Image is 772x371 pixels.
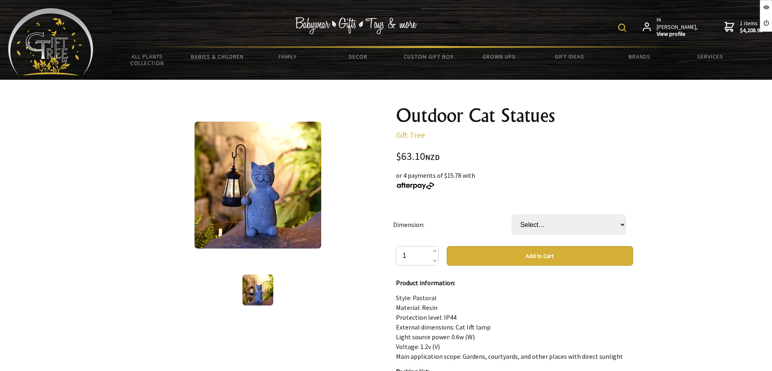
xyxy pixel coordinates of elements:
a: Hi [PERSON_NAME],View profile [643,16,698,38]
div: or 4 payments of $15.78 with [396,170,633,190]
a: Brands [605,48,675,65]
td: Dimension: [393,203,512,246]
a: 1 items$4,208.99 [724,16,763,38]
img: Afterpay [396,182,435,190]
a: All Plants Collection [112,48,182,72]
h1: Outdoor Cat Statues [396,106,633,125]
img: Babywear - Gifts - Toys & more [295,17,417,34]
img: Outdoor Cat Statues [242,275,273,306]
span: Hi [PERSON_NAME], [657,16,698,38]
button: Add to Cart [447,246,633,266]
img: product search [618,24,626,32]
a: Gift Tree [396,130,425,140]
span: 1 items [740,20,763,34]
a: Babies & Children [182,48,253,65]
strong: Product information: [396,279,455,287]
a: Grown Ups [464,48,534,65]
a: Gift Ideas [534,48,604,65]
a: Family [253,48,323,65]
a: Services [675,48,745,65]
strong: View profile [657,31,698,38]
img: Outdoor Cat Statues [195,122,321,249]
span: NZD [425,153,440,162]
a: Decor [323,48,393,65]
img: Babyware - Gifts - Toys and more... [8,8,93,76]
strong: $4,208.99 [740,27,763,34]
div: $63.10 [396,151,633,162]
p: Style: Pastoral Material: Resin Protection level: IP44 External dimensions: Cat lift lamp Light s... [396,293,633,361]
a: Custom Gift Box [394,48,464,65]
